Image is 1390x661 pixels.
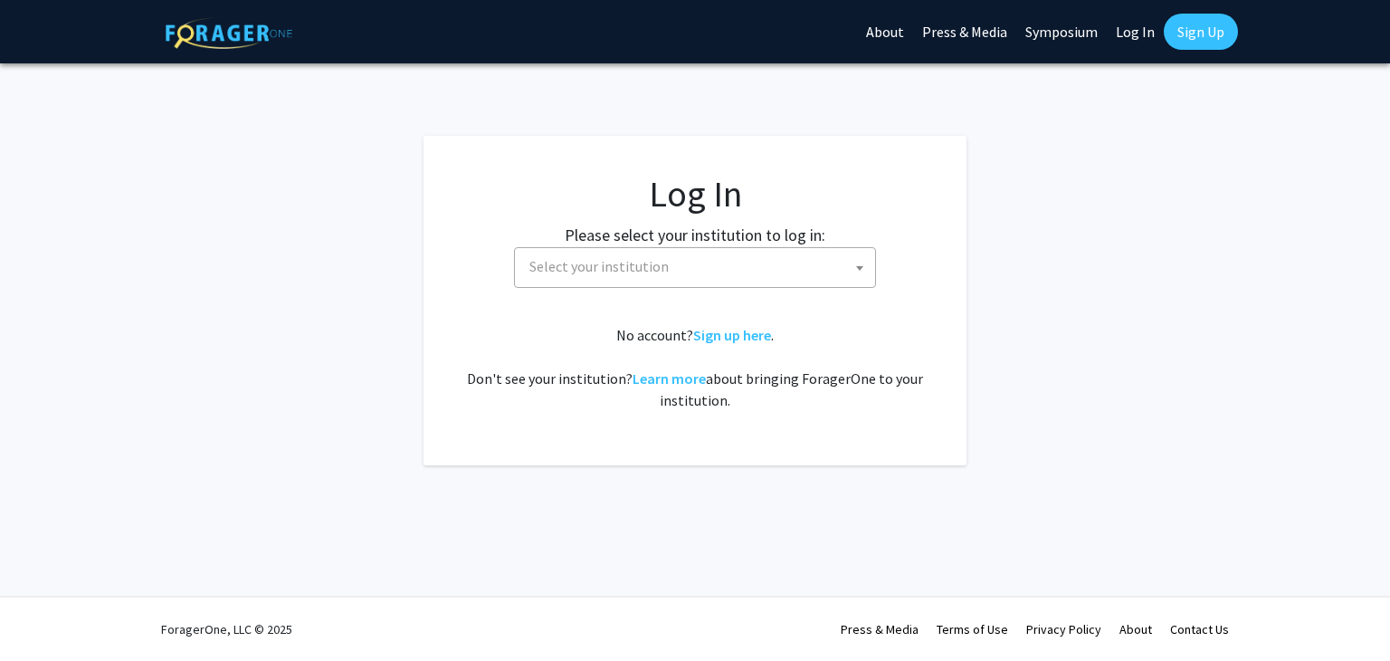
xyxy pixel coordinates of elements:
a: Terms of Use [937,621,1008,637]
a: Contact Us [1170,621,1229,637]
a: Sign Up [1164,14,1238,50]
a: Privacy Policy [1026,621,1101,637]
span: Select your institution [514,247,876,288]
span: Select your institution [529,257,669,275]
a: About [1119,621,1152,637]
span: Select your institution [522,248,875,285]
div: No account? . Don't see your institution? about bringing ForagerOne to your institution. [460,324,930,411]
div: ForagerOne, LLC © 2025 [161,598,292,661]
a: Sign up here [693,326,771,344]
img: ForagerOne Logo [166,17,292,49]
label: Please select your institution to log in: [565,223,825,247]
h1: Log In [460,172,930,216]
a: Press & Media [841,621,919,637]
a: Learn more about bringing ForagerOne to your institution [633,369,706,388]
